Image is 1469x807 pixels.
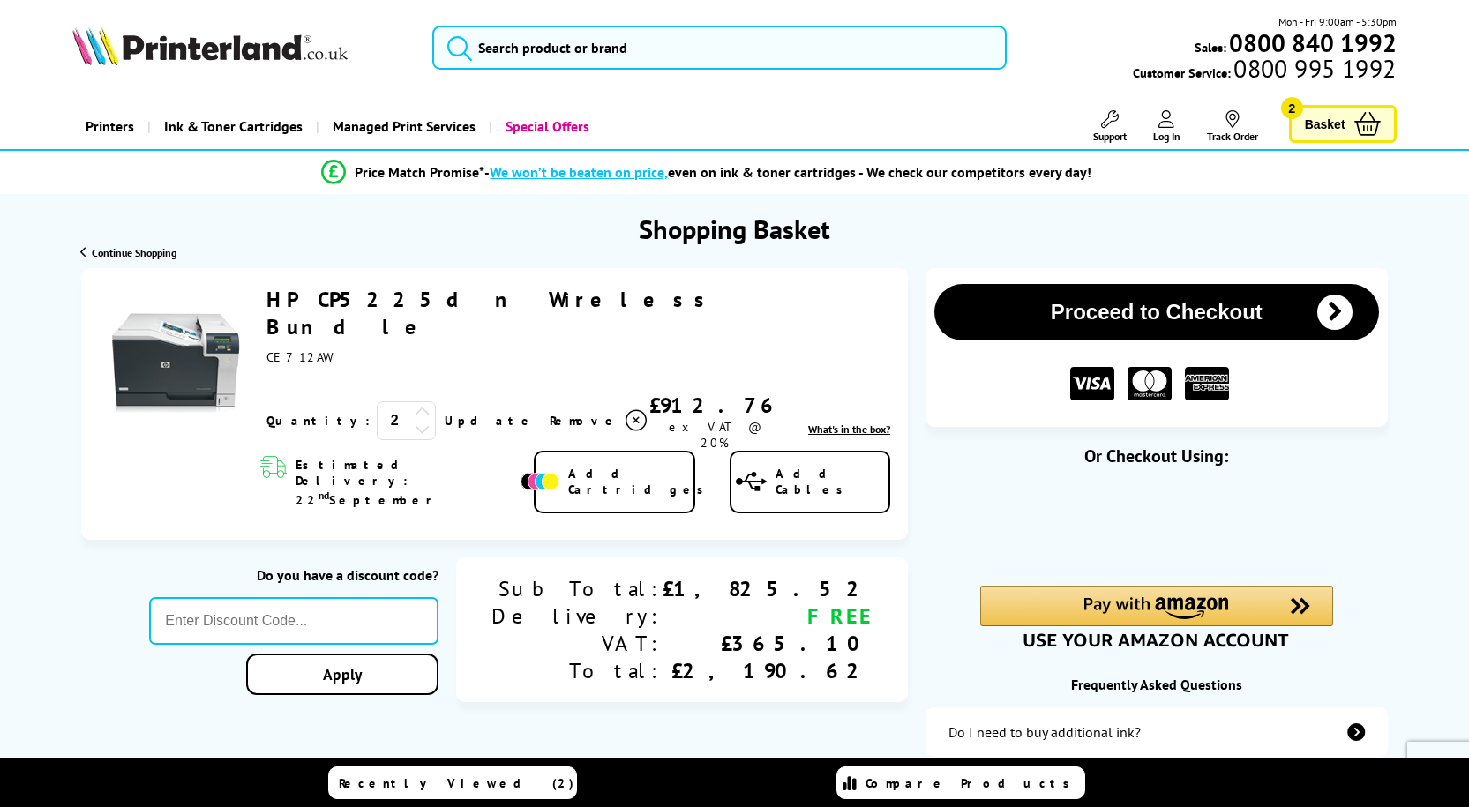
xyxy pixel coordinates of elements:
a: Apply [246,654,438,695]
span: Recently Viewed (2) [339,775,574,791]
div: FREE [663,602,873,630]
a: Support [1093,110,1127,143]
img: Printerland Logo [72,26,348,65]
span: What's in the box? [808,422,890,436]
span: Quantity: [266,413,370,429]
button: Proceed to Checkout [934,284,1378,340]
span: Add Cables [776,466,888,497]
img: VISA [1070,367,1114,401]
div: VAT: [491,630,663,657]
img: Add Cartridges [521,473,559,490]
img: MASTER CARD [1128,367,1172,401]
span: Remove [550,413,619,429]
a: Update [445,413,536,429]
sup: nd [319,489,329,502]
div: £365.10 [663,630,873,657]
div: Frequently Asked Questions [926,676,1387,693]
a: Basket 2 [1289,105,1397,143]
div: £2,190.62 [663,657,873,684]
span: Estimated Delivery: 22 September [296,457,516,508]
a: lnk_inthebox [808,422,890,436]
a: Managed Print Services [316,104,489,149]
input: Search product or brand [432,26,1008,70]
a: Recently Viewed (2) [328,766,577,799]
a: Log In [1153,110,1180,143]
a: Printers [72,104,147,149]
span: 2 [1281,97,1303,119]
div: Amazon Pay - Use your Amazon account [980,586,1333,647]
div: Or Checkout Using: [926,445,1387,467]
input: Enter Discount Code... [149,597,438,645]
a: 0800 840 1992 [1226,34,1397,51]
div: Delivery: [491,602,663,630]
span: Add Cartridges [568,466,713,497]
span: Customer Service: [1133,60,1396,81]
h1: Shopping Basket [639,212,830,246]
span: Continue Shopping [92,246,176,259]
span: Ink & Toner Cartridges [164,104,303,149]
span: ex VAT @ 20% [669,419,761,451]
a: Delete item from your basket [550,407,649,434]
a: Printerland Logo [72,26,409,69]
span: Compare Products [866,775,1079,791]
div: Sub Total: [491,575,663,602]
li: modal_Promise [38,157,1376,188]
span: Sales: [1195,39,1226,56]
img: HP CP5225dn Wireless Bundle [112,300,244,432]
span: Price Match Promise* [355,163,484,181]
span: Log In [1153,130,1180,143]
div: Total: [491,657,663,684]
div: £1,825.52 [663,575,873,602]
a: Compare Products [836,766,1085,799]
span: Mon - Fri 9:00am - 5:30pm [1278,13,1397,30]
a: Track Order [1207,110,1258,143]
a: Continue Shopping [80,246,176,259]
span: Basket [1305,112,1345,136]
a: Ink & Toner Cartridges [147,104,316,149]
span: 0800 995 1992 [1231,60,1396,77]
div: £912.76 [649,392,781,419]
span: Support [1093,130,1127,143]
b: 0800 840 1992 [1229,26,1397,59]
a: HP CP5225dn Wireless Bundle [266,286,716,340]
span: We won’t be beaten on price, [490,163,668,181]
img: American Express [1185,367,1229,401]
a: Special Offers [489,104,603,149]
div: Do you have a discount code? [149,566,438,584]
a: additional-ink [926,707,1387,757]
div: Do I need to buy additional ink? [948,723,1141,741]
span: CE712AW [266,349,335,365]
div: - even on ink & toner cartridges - We check our competitors every day! [484,163,1091,181]
iframe: PayPal [980,496,1333,556]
